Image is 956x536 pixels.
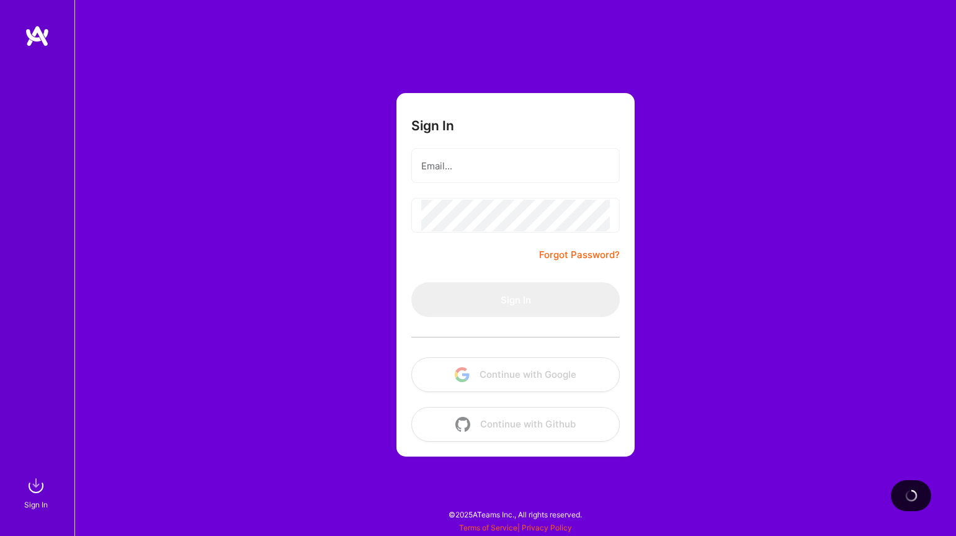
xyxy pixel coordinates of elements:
[455,367,470,382] img: icon
[411,357,620,392] button: Continue with Google
[459,523,572,532] span: |
[905,489,918,502] img: loading
[24,498,48,511] div: Sign In
[25,25,50,47] img: logo
[522,523,572,532] a: Privacy Policy
[411,118,454,133] h3: Sign In
[459,523,517,532] a: Terms of Service
[411,407,620,442] button: Continue with Github
[26,473,48,511] a: sign inSign In
[455,417,470,432] img: icon
[411,282,620,317] button: Sign In
[24,473,48,498] img: sign in
[539,248,620,262] a: Forgot Password?
[421,150,610,182] input: Email...
[74,499,956,530] div: © 2025 ATeams Inc., All rights reserved.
